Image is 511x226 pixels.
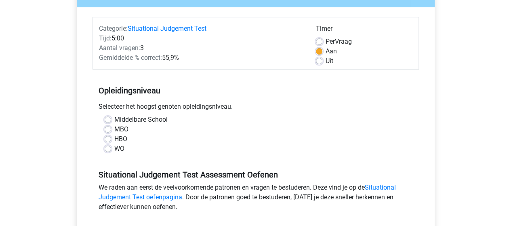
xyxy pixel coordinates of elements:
label: Vraag [326,37,352,46]
h5: Opleidingsniveau [99,82,413,99]
div: Timer [316,24,412,37]
div: We raden aan eerst de veelvoorkomende patronen en vragen te bestuderen. Deze vind je op de . Door... [93,183,419,215]
label: WO [114,144,124,154]
label: Aan [326,46,337,56]
span: Gemiddelde % correct: [99,54,162,61]
div: Selecteer het hoogst genoten opleidingsniveau. [93,102,419,115]
label: Uit [326,56,333,66]
div: 3 [93,43,310,53]
span: Tijd: [99,34,111,42]
h5: Situational Judgement Test Assessment Oefenen [99,170,413,180]
label: Middelbare School [114,115,168,125]
label: MBO [114,125,128,134]
span: Aantal vragen: [99,44,140,52]
span: Categorie: [99,25,128,32]
a: Situational Judgement Test [128,25,206,32]
label: HBO [114,134,127,144]
div: 5:00 [93,34,310,43]
span: Per [326,38,335,45]
div: 55,9% [93,53,310,63]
